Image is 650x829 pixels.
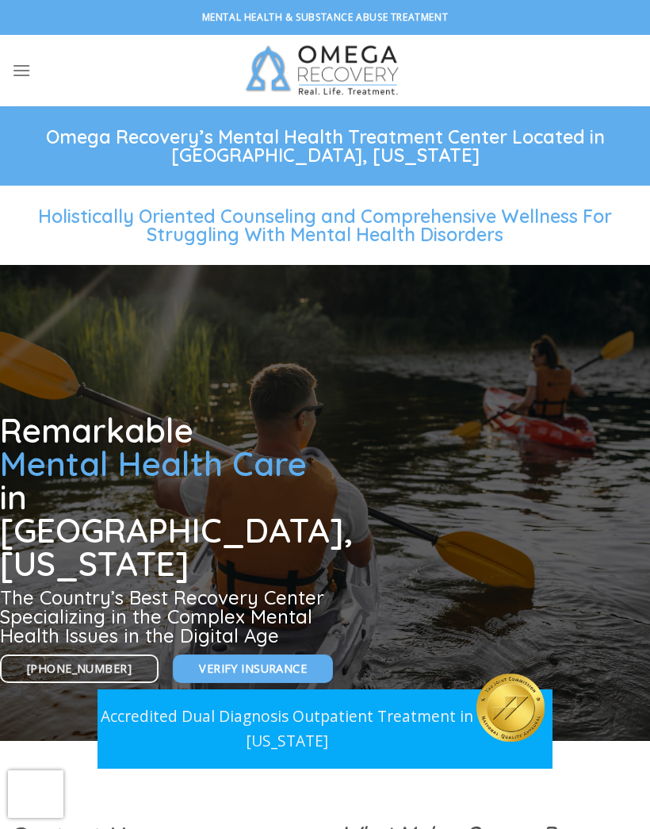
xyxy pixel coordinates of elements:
[38,205,612,246] span: Holistically Oriented Counseling and Comprehensive Wellness For Struggling With Mental Health Dis...
[97,704,476,753] p: Accredited Dual Diagnosis Outpatient Treatment in [US_STATE]
[12,51,31,90] a: Menu
[27,660,132,678] span: [PHONE_NUMBER]
[199,660,307,678] span: Verify Insurance
[236,35,415,106] img: Omega Recovery
[202,10,449,24] strong: Mental Health & Substance Abuse Treatment
[173,654,333,683] a: Verify Insurance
